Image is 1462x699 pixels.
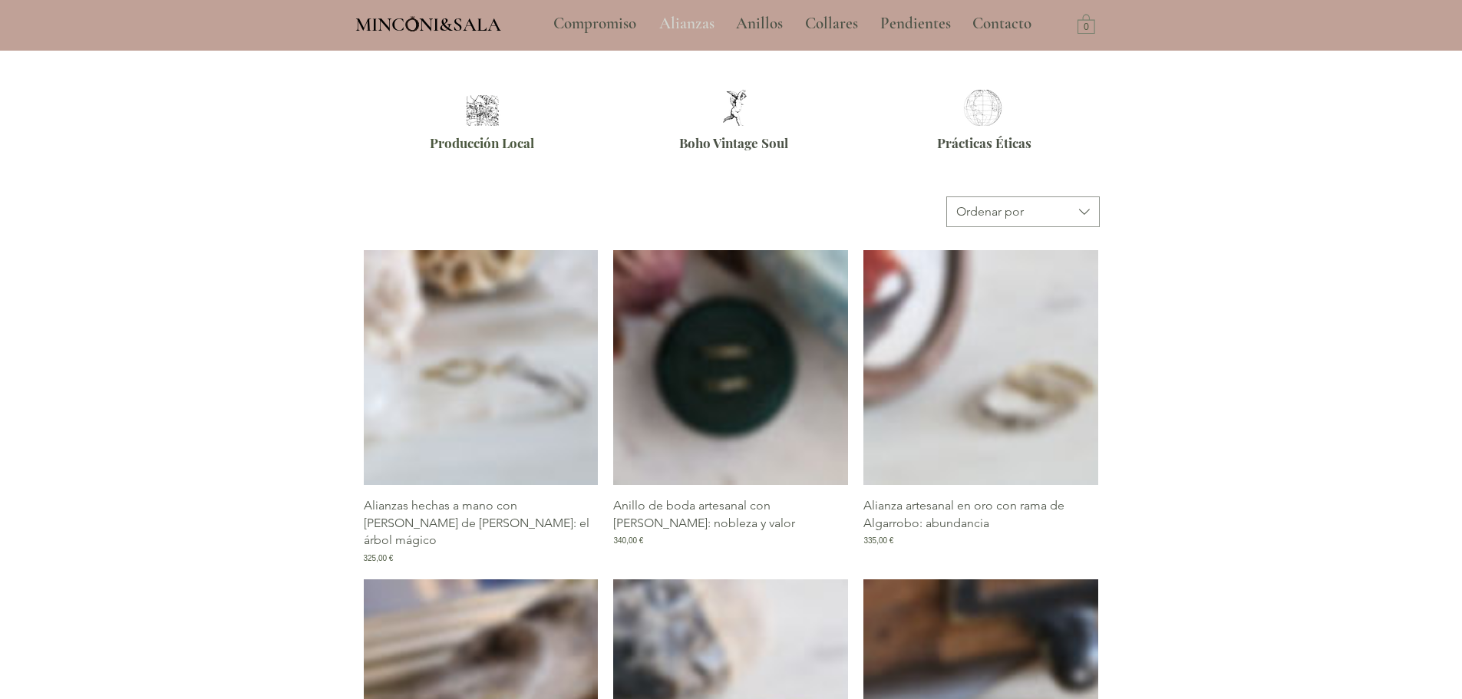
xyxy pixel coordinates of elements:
[711,90,758,126] img: Alianzas Boho Barcelona
[613,535,643,546] span: 340,00 €
[794,5,869,43] a: Collares
[863,250,1098,563] div: Galería de Alianza artesanal en oro con rama de Algarrobo: abundancia
[863,497,1098,563] a: Alianza artesanal en oro con rama de Algarrobo: abundancia335,00 €
[613,497,848,532] p: Anillo de boda artesanal con [PERSON_NAME]: nobleza y valor
[937,134,1031,151] span: Prácticas Éticas
[869,5,961,43] a: Pendientes
[613,250,848,485] a: Alianza de boda artesanal Barcelona
[652,5,722,43] p: Alianzas
[959,90,1006,126] img: Alianzas éticas
[724,5,794,43] a: Anillos
[613,250,848,563] div: Galería de Anillo de boda artesanal con rama de Pruno: nobleza y valor
[679,134,788,151] span: Boho Vintage Soul
[364,552,394,564] span: 325,00 €
[961,5,1044,43] a: Contacto
[364,250,599,485] a: Alianzas hechas a mano Barcelona
[546,5,644,43] p: Compromiso
[406,16,419,31] img: Minconi Sala
[648,5,724,43] a: Alianzas
[728,5,790,43] p: Anillos
[863,497,1098,532] p: Alianza artesanal en oro con rama de Algarrobo: abundancia
[430,134,534,151] span: Producción Local
[1084,22,1089,33] text: 0
[355,13,501,36] span: MINCONI&SALA
[462,95,503,126] img: Alianzas artesanales Barcelona
[364,250,599,563] div: Galería de Alianzas hechas a mano con rama de Celtis: el árbol mágico
[797,5,866,43] p: Collares
[956,203,1024,220] div: Ordenar por
[613,497,848,563] a: Anillo de boda artesanal con [PERSON_NAME]: nobleza y valor340,00 €
[965,5,1039,43] p: Contacto
[863,250,1098,485] a: Anillo de boda artesanal Minconi Sala
[542,5,648,43] a: Compromiso
[364,497,599,549] p: Alianzas hechas a mano con [PERSON_NAME] de [PERSON_NAME]: el árbol mágico
[873,5,959,43] p: Pendientes
[364,497,599,563] a: Alianzas hechas a mano con [PERSON_NAME] de [PERSON_NAME]: el árbol mágico325,00 €
[1078,13,1095,34] a: Carrito con 0 ítems
[512,5,1074,43] nav: Sitio
[355,10,501,35] a: MINCONI&SALA
[863,535,893,546] span: 335,00 €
